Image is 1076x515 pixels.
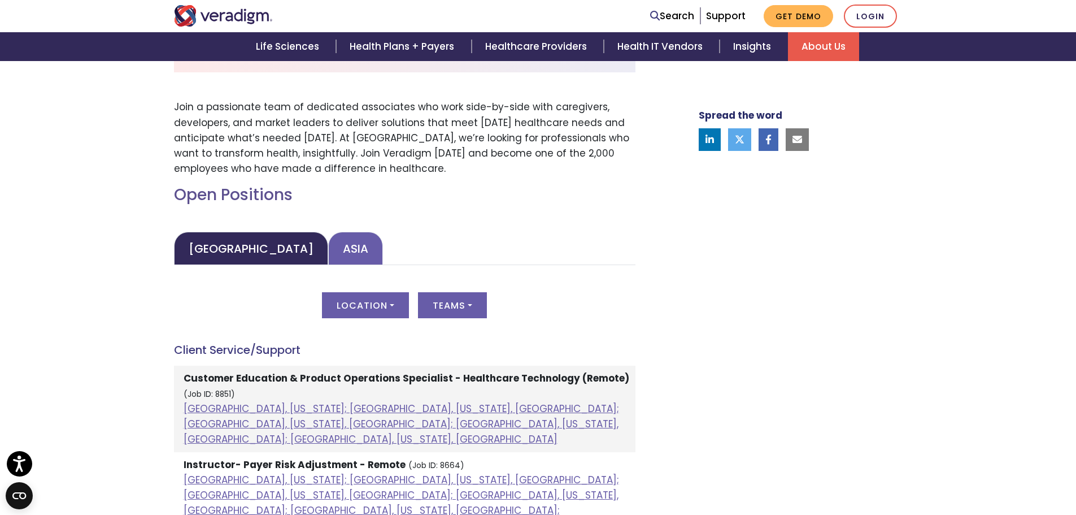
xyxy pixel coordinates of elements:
h4: Client Service/Support [174,343,635,357]
h2: Open Positions [174,185,635,205]
a: Get Demo [764,5,833,27]
button: Open CMP widget [6,482,33,509]
a: About Us [788,32,859,61]
a: Healthcare Providers [472,32,604,61]
button: Teams [418,292,487,318]
a: Insights [720,32,788,61]
a: [GEOGRAPHIC_DATA], [US_STATE]; [GEOGRAPHIC_DATA], [US_STATE], [GEOGRAPHIC_DATA]; [GEOGRAPHIC_DATA... [184,402,619,446]
a: Health Plans + Payers [336,32,471,61]
img: Veradigm logo [174,5,273,27]
strong: Spread the word [699,109,782,122]
a: Life Sciences [242,32,336,61]
a: [GEOGRAPHIC_DATA] [174,232,328,265]
a: Asia [328,232,383,265]
a: Login [844,5,897,28]
a: Health IT Vendors [604,32,720,61]
p: Join a passionate team of dedicated associates who work side-by-side with caregivers, developers,... [174,99,635,176]
button: Location [322,292,409,318]
a: Search [650,8,694,24]
small: (Job ID: 8664) [408,460,464,471]
a: Support [706,9,746,23]
strong: Customer Education & Product Operations Specialist - Healthcare Technology (Remote) [184,371,629,385]
small: (Job ID: 8851) [184,389,235,400]
strong: Instructor- Payer Risk Adjustment - Remote [184,458,406,471]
